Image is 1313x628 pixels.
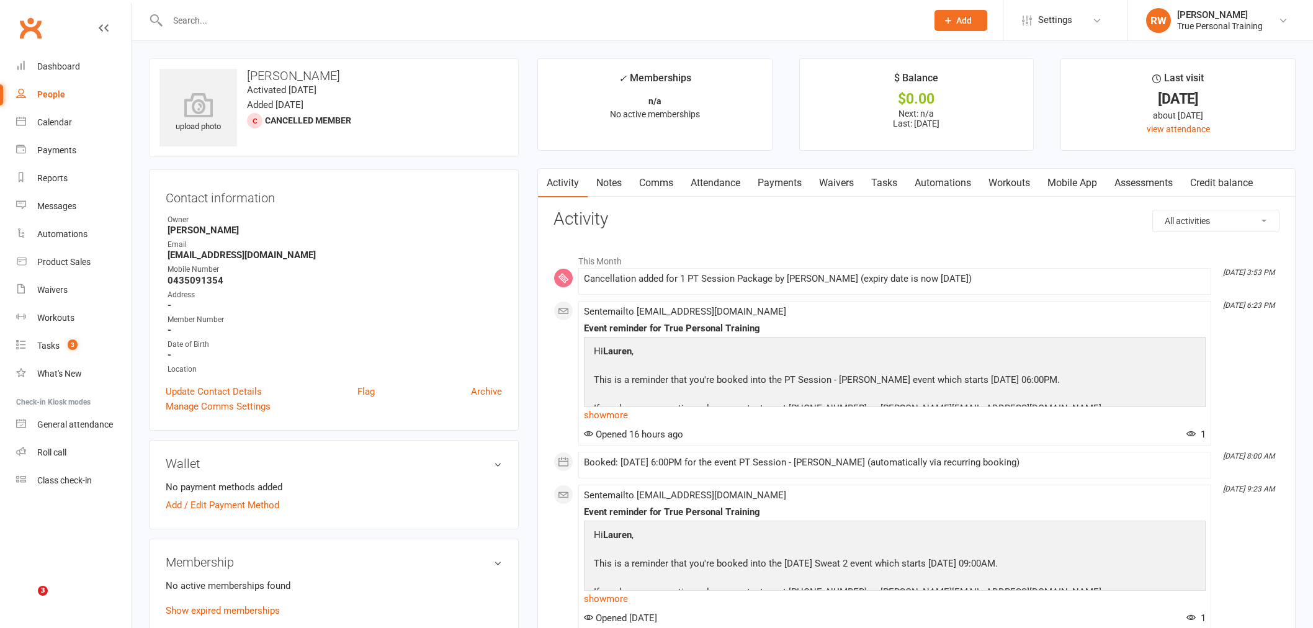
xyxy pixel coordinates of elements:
i: [DATE] 8:00 AM [1223,452,1275,460]
div: Workouts [37,313,74,323]
span: Opened [DATE] [584,612,657,624]
iframe: Intercom live chat [12,586,42,616]
div: Tasks [37,341,60,351]
a: Roll call [16,439,131,467]
span: 3 [38,586,48,596]
h3: Contact information [166,186,502,205]
a: Waivers [810,169,863,197]
div: Owner [168,214,502,226]
a: Assessments [1106,169,1181,197]
div: What's New [37,369,82,379]
a: Waivers [16,276,131,304]
span: Sent email to [EMAIL_ADDRESS][DOMAIN_NAME] [584,490,786,501]
strong: - [168,300,502,311]
a: What's New [16,360,131,388]
a: Workouts [16,304,131,332]
a: view attendance [1147,124,1210,134]
span: Opened 16 hours ago [584,429,683,440]
a: show more [584,590,1206,608]
a: Clubworx [15,12,46,43]
a: Automations [16,220,131,248]
a: Messages [16,192,131,220]
p: No active memberships found [166,578,502,593]
strong: 0435091354 [168,275,502,286]
div: Reports [37,173,68,183]
input: Search... [164,12,918,29]
a: Archive [471,384,502,399]
a: Class kiosk mode [16,467,131,495]
a: Update Contact Details [166,384,262,399]
a: Tasks 3 [16,332,131,360]
a: Credit balance [1181,169,1261,197]
a: Show expired memberships [166,605,280,616]
div: Member Number [168,314,502,326]
h3: Membership [166,555,502,569]
a: General attendance kiosk mode [16,411,131,439]
span: 3 [68,339,78,350]
i: [DATE] 3:53 PM [1223,268,1275,277]
div: RW [1146,8,1171,33]
span: No active memberships [610,109,700,119]
div: Waivers [37,285,68,295]
h3: [PERSON_NAME] [159,69,508,83]
span: Settings [1038,6,1072,34]
a: Manage Comms Settings [166,399,271,414]
a: Product Sales [16,248,131,276]
a: Payments [749,169,810,197]
strong: Lauren [603,529,632,541]
strong: - [168,349,502,361]
span: 1 [1186,429,1206,440]
a: Attendance [682,169,749,197]
h3: Activity [553,210,1279,229]
div: Booked: [DATE] 6:00PM for the event PT Session - [PERSON_NAME] (automatically via recurring booking) [584,457,1206,468]
a: Dashboard [16,53,131,81]
a: Flag [357,384,375,399]
p: This is a reminder that you're booked into the PT Session - [PERSON_NAME] event which starts [DAT... [591,372,1107,390]
div: Dashboard [37,61,80,71]
div: about [DATE] [1072,109,1284,122]
a: Mobile App [1039,169,1106,197]
div: Product Sales [37,257,91,267]
div: Payments [37,145,76,155]
span: 1 [1186,612,1206,624]
div: Event reminder for True Personal Training [584,507,1206,518]
a: Calendar [16,109,131,137]
div: Memberships [619,70,691,93]
div: Mobile Number [168,264,502,276]
time: Activated [DATE] [247,84,316,96]
i: [DATE] 9:23 AM [1223,485,1275,493]
p: If you have any questions please contact us at [PHONE_NUMBER] or [PERSON_NAME][EMAIL_ADDRESS][DOM... [591,401,1107,419]
p: If you have any questions please contact us at [PHONE_NUMBER] or [PERSON_NAME][EMAIL_ADDRESS][DOM... [591,585,1107,603]
a: Comms [630,169,682,197]
p: This is a reminder that you're booked into the [DATE] Sweat 2 event which starts [DATE] 09:00AM. [591,556,1107,574]
button: Add [934,10,987,31]
div: $0.00 [811,92,1023,105]
i: ✓ [619,73,627,84]
div: Location [168,364,502,375]
strong: Lauren [603,346,632,357]
div: [DATE] [1072,92,1284,105]
a: Automations [906,169,980,197]
div: True Personal Training [1177,20,1263,32]
div: [PERSON_NAME] [1177,9,1263,20]
div: Last visit [1152,70,1204,92]
strong: - [168,325,502,336]
div: Calendar [37,117,72,127]
div: People [37,89,65,99]
a: Notes [588,169,630,197]
div: Address [168,289,502,301]
div: Event reminder for True Personal Training [584,323,1206,334]
a: Tasks [863,169,906,197]
h3: Wallet [166,457,502,470]
div: Automations [37,229,87,239]
div: upload photo [159,92,237,133]
div: Email [168,239,502,251]
a: Reports [16,164,131,192]
span: Sent email to [EMAIL_ADDRESS][DOMAIN_NAME] [584,306,786,317]
span: Cancelled member [265,115,351,125]
a: Activity [538,169,588,197]
time: Added [DATE] [247,99,303,110]
li: No payment methods added [166,480,502,495]
strong: [PERSON_NAME] [168,225,502,236]
p: Next: n/a Last: [DATE] [811,109,1023,128]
